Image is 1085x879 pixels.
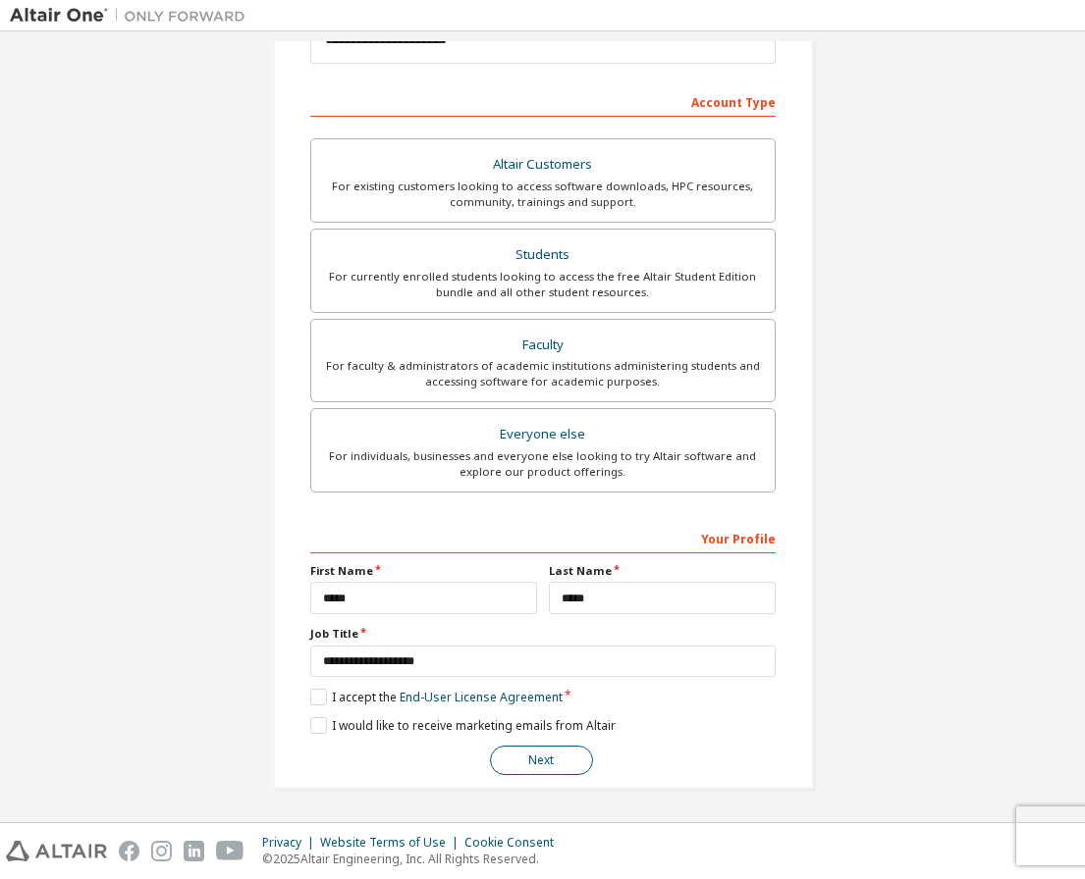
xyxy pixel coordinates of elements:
[323,448,763,480] div: For individuals, businesses and everyone else looking to try Altair software and explore our prod...
[310,522,776,553] div: Your Profile
[310,85,776,117] div: Account Type
[151,841,172,861] img: instagram.svg
[320,835,464,851] div: Website Terms of Use
[323,179,763,210] div: For existing customers looking to access software downloads, HPC resources, community, trainings ...
[310,563,537,579] label: First Name
[216,841,244,861] img: youtube.svg
[323,358,763,389] div: For faculty & administrators of academic institutions administering students and accessing softwa...
[262,851,566,867] p: © 2025 Altair Engineering, Inc. All Rights Reserved.
[119,841,139,861] img: facebook.svg
[323,421,763,448] div: Everyone else
[184,841,204,861] img: linkedin.svg
[490,746,593,775] button: Next
[323,151,763,179] div: Altair Customers
[323,332,763,359] div: Faculty
[10,6,255,26] img: Altair One
[323,241,763,269] div: Students
[549,563,776,579] label: Last Name
[6,841,107,861] img: altair_logo.svg
[323,269,763,300] div: For currently enrolled students looking to access the free Altair Student Edition bundle and all ...
[262,835,320,851] div: Privacy
[464,835,566,851] div: Cookie Consent
[310,626,776,642] label: Job Title
[310,689,563,705] label: I accept the
[400,689,563,705] a: End-User License Agreement
[310,717,616,734] label: I would like to receive marketing emails from Altair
